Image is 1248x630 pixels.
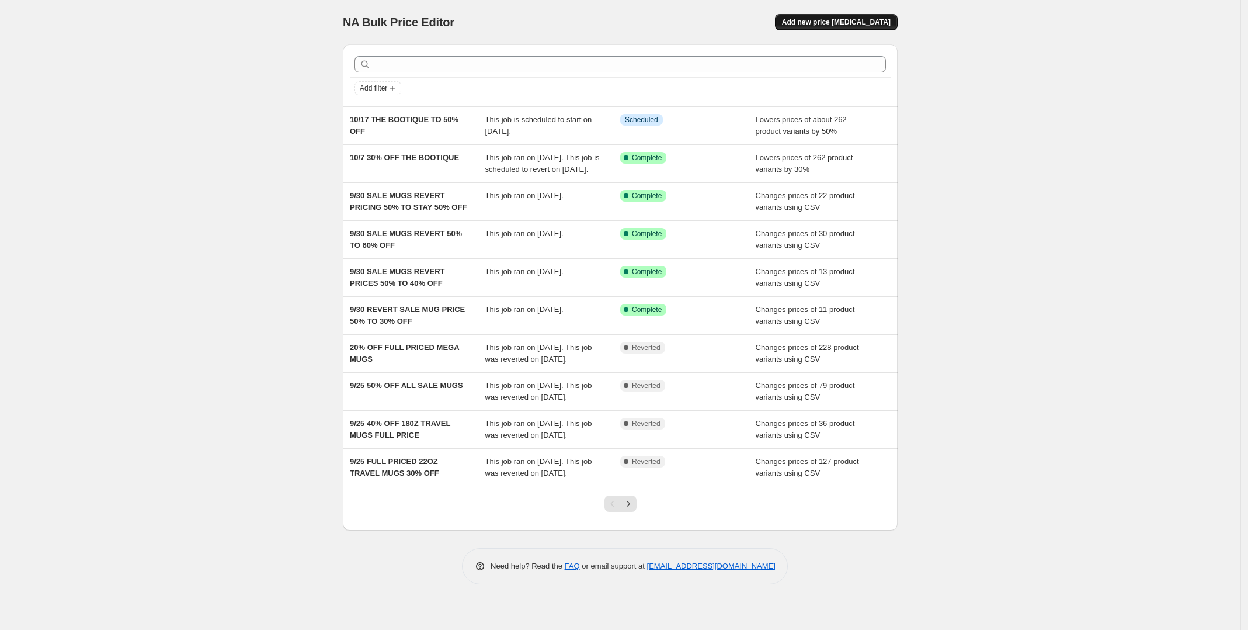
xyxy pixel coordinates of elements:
[350,419,450,439] span: 9/25 40% OFF 180Z TRAVEL MUGS FULL PRICE
[632,419,660,428] span: Reverted
[350,381,463,390] span: 9/25 50% OFF ALL SALE MUGS
[485,229,564,238] span: This job ran on [DATE].
[485,305,564,314] span: This job ran on [DATE].
[350,457,439,477] span: 9/25 FULL PRICED 22OZ TRAVEL MUGS 30% OFF
[580,562,647,570] span: or email support at
[625,115,658,124] span: Scheduled
[485,191,564,200] span: This job ran on [DATE].
[756,419,855,439] span: Changes prices of 36 product variants using CSV
[632,267,662,276] span: Complete
[350,115,458,136] span: 10/17 THE BOOTIQUE TO 50% OFF
[485,153,600,174] span: This job ran on [DATE]. This job is scheduled to revert on [DATE].
[485,267,564,276] span: This job ran on [DATE].
[756,343,859,364] span: Changes prices of 228 product variants using CSV
[565,562,580,570] a: FAQ
[756,305,855,326] span: Changes prices of 11 product variants using CSV
[350,153,459,162] span: 10/7 30% OFF THE BOOTIQUE
[485,381,592,401] span: This job ran on [DATE]. This job was reverted on [DATE].
[647,562,776,570] a: [EMAIL_ADDRESS][DOMAIN_NAME]
[632,343,660,352] span: Reverted
[756,457,859,477] span: Changes prices of 127 product variants using CSV
[756,153,853,174] span: Lowers prices of 262 product variants by 30%
[632,381,660,390] span: Reverted
[350,343,459,364] span: 20% OFF FULL PRICED MEGA MUGS
[756,267,855,288] span: Changes prices of 13 product variants using CSV
[360,84,387,93] span: Add filter
[350,267,445,288] span: 9/30 SALE MUGS REVERT PRICES 50% TO 40% OFF
[756,381,855,401] span: Changes prices of 79 product variants using CSV
[343,16,454,29] span: NA Bulk Price Editor
[756,115,847,136] span: Lowers prices of about 262 product variants by 50%
[350,191,467,212] span: 9/30 SALE MUGS REVERT PRICING 50% TO STAY 50% OFF
[485,343,592,364] span: This job ran on [DATE]. This job was reverted on [DATE].
[632,229,662,238] span: Complete
[632,153,662,162] span: Complete
[620,496,637,512] button: Next
[756,191,855,212] span: Changes prices of 22 product variants using CSV
[354,81,401,95] button: Add filter
[491,562,565,570] span: Need help? Read the
[756,229,855,250] span: Changes prices of 30 product variants using CSV
[775,14,898,30] button: Add new price [MEDICAL_DATA]
[632,305,662,314] span: Complete
[485,419,592,439] span: This job ran on [DATE]. This job was reverted on [DATE].
[604,496,637,512] nav: Pagination
[632,191,662,200] span: Complete
[782,18,891,27] span: Add new price [MEDICAL_DATA]
[485,115,592,136] span: This job is scheduled to start on [DATE].
[632,457,660,466] span: Reverted
[350,305,465,326] span: 9/30 REVERT SALE MUG PRICE 50% TO 30% OFF
[350,229,462,250] span: 9/30 SALE MUGS REVERT 50% TO 60% OFF
[485,457,592,477] span: This job ran on [DATE]. This job was reverted on [DATE].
